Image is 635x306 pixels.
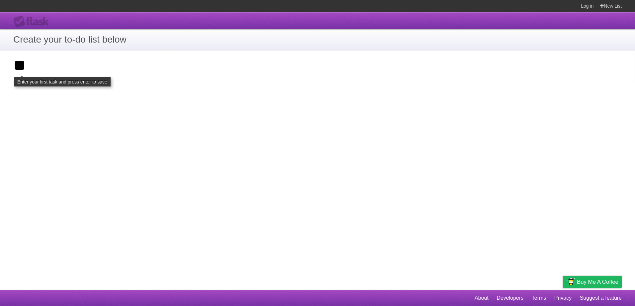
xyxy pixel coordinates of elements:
[497,292,523,304] a: Developers
[532,292,546,304] a: Terms
[577,276,618,288] span: Buy me a coffee
[13,16,53,28] div: Flask
[554,292,572,304] a: Privacy
[13,33,622,47] h1: Create your to-do list below
[475,292,489,304] a: About
[566,276,575,287] img: Buy me a coffee
[563,276,622,288] a: Buy me a coffee
[580,292,622,304] a: Suggest a feature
